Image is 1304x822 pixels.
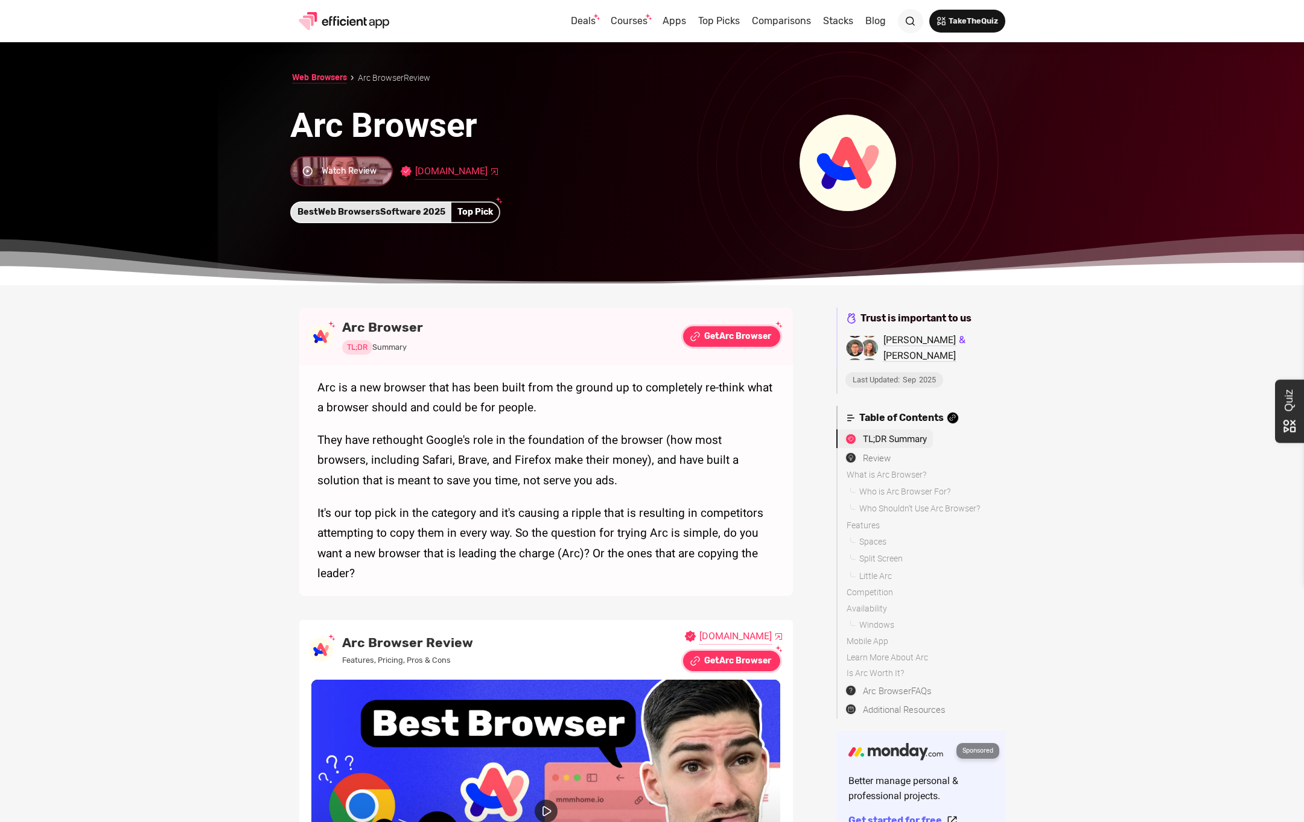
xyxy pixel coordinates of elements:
div: Apps [663,13,686,29]
div: Courses [605,11,657,31]
a: [DOMAIN_NAME] [699,628,772,645]
span: Quiz [1282,389,1297,411]
a: Review [836,448,897,467]
div: Get [704,653,719,669]
span: The [967,14,981,28]
div: Arc Browser [290,104,580,144]
div: Apps [657,11,692,31]
a: What is Arc Browser? [836,467,932,482]
div: Arc Browser [358,72,404,83]
a: Web Browsers [292,71,347,84]
a: Is Arc Worth It? [836,665,910,681]
a: open lightbox [290,156,393,186]
a: Additional Resources [836,700,952,719]
div: Deals [571,13,596,29]
span: Features, Pricing, Pros & Cons [342,655,473,666]
div: Arc Browser [863,683,911,698]
div: Stacks [817,11,859,31]
div: Arc Browser [719,653,771,669]
div: Comparisons [746,11,817,31]
a: Features [836,517,886,533]
a: [PERSON_NAME] [883,350,956,362]
p: It's our top pick in the category and it's causing a ripple that is resulting in competitors atte... [317,503,775,584]
div: Trust is important to us [845,311,972,326]
div: Blog [859,11,892,31]
div: Watch Review [322,163,377,180]
div: Take Quiz [949,14,998,28]
div: Get [704,328,719,345]
a: TL;DR Summary [836,429,933,448]
a: Split Screen [836,550,909,567]
div: TL;DR Summary [863,432,927,446]
div: Blog [865,13,886,29]
a: Spaces [836,533,892,550]
div: Arc Browser [719,328,771,345]
a: BestWeb BrowsersSoftware 2025 [290,201,451,223]
div: Deals [565,11,605,31]
a: [PERSON_NAME] [883,334,956,346]
img: Arc Browser [309,637,333,662]
a: Learn More About Arc [836,650,934,665]
div: Sep [903,372,916,388]
div: Review [404,72,430,83]
span: TL;DR [342,340,372,355]
img: Efficient App Logo [299,12,389,30]
div: Software 2025 [380,205,445,220]
div: Sponsored [956,743,999,759]
a: TakeTheQuiz [929,10,1005,33]
img: popover trigger icon button [1282,419,1297,433]
div: Better manage personal & professional projects. [848,773,993,804]
p: Arc is a new browser that has been built from the ground up to completely re-think what a browser... [317,378,775,418]
a: Little Arc [836,567,898,584]
p: They have rethought Google's role in the foundation of the browser (how most browsers, including ... [317,430,775,491]
a: [DOMAIN_NAME] [415,163,488,180]
div: Review [863,451,891,465]
a: Availability [836,601,893,616]
div: Additional Resources [863,702,946,716]
div: Top Picks [692,11,746,31]
a: GetArc Browser [683,651,780,671]
button: popover trigger icon buttonQuiz [1275,379,1304,443]
img: Arc Browser [800,115,896,211]
div: Courses [611,13,647,29]
span: Arc Browser [342,318,423,337]
div: Stacks [823,13,853,29]
span: Arc Browser Review [342,634,473,652]
a: Competition [836,584,899,600]
div: FAQs [911,683,932,698]
a: GetArc Browser [683,326,780,347]
div: Web Browsers [318,205,380,220]
div: Best [297,205,318,220]
span: & [959,334,965,346]
div: Comparisons [752,13,811,29]
div: Top Pick [457,205,493,220]
a: Who is Arc Browser For? [836,483,956,500]
img: Arc Browser [309,324,333,349]
a: Who Shouldn't Use Arc Browser? [836,500,986,517]
a: Windows [836,616,900,633]
a: Mobile App [836,633,894,649]
a: Arc BrowserFAQs [836,681,938,700]
a: Table of Contents [836,406,944,430]
div: 2025 [919,372,936,388]
div: Last Updated: [853,372,900,388]
div: Top Picks [698,13,740,29]
span: Summary [342,340,423,355]
a: Top Pick [451,201,500,223]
